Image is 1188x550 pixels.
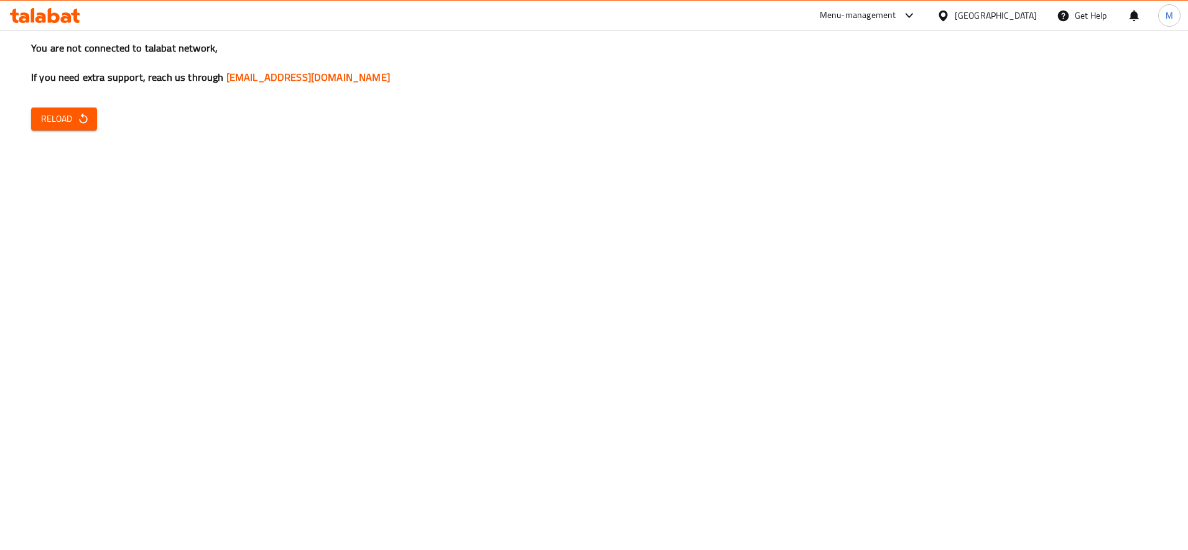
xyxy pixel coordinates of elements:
[226,68,390,86] a: [EMAIL_ADDRESS][DOMAIN_NAME]
[1166,9,1173,22] span: M
[31,41,1157,85] h3: You are not connected to talabat network, If you need extra support, reach us through
[820,8,896,23] div: Menu-management
[41,111,87,127] span: Reload
[955,9,1037,22] div: [GEOGRAPHIC_DATA]
[31,108,97,131] button: Reload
